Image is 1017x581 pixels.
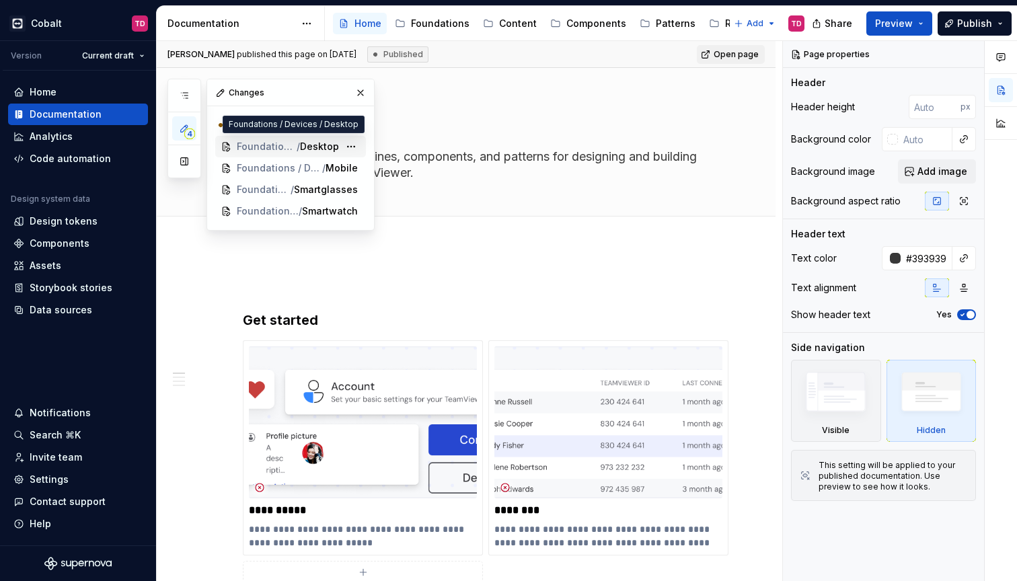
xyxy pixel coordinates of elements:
a: Home [8,81,148,103]
button: Ready for review (4) [215,114,366,136]
div: This setting will be applied to your published documentation. Use preview to see how it looks. [819,460,967,492]
div: Background color [791,132,871,146]
div: Contact support [30,495,106,508]
div: TD [791,18,802,29]
svg: Supernova Logo [44,557,112,570]
span: Open page [714,49,759,60]
span: Foundations / Devices [237,204,299,218]
textarea: Cobalt is a set of guidelines, components, and patterns for designing and building user interface... [240,146,719,184]
div: Content [499,17,537,30]
h3: Get started [243,311,722,330]
input: Auto [898,127,952,151]
div: Page tree [333,10,727,37]
button: Notifications [8,402,148,424]
div: Changes [207,79,374,106]
a: Code automation [8,148,148,169]
a: Storybook stories [8,277,148,299]
span: Foundations / Devices [237,161,322,175]
textarea: Home [240,111,719,143]
span: / [297,140,300,153]
div: Text alignment [791,281,856,295]
a: Design tokens [8,210,148,232]
button: Help [8,513,148,535]
div: Version [11,50,42,61]
div: Home [30,85,57,99]
button: Current draft [76,46,151,65]
div: Foundations / Devices / Desktop [223,116,365,133]
span: / [291,183,294,196]
div: Background aspect ratio [791,194,901,208]
span: Share [825,17,852,30]
div: Design system data [11,194,90,204]
a: Content [478,13,542,34]
span: Smartglasses [294,183,358,196]
div: Storybook stories [30,281,112,295]
button: Share [805,11,861,36]
div: Header [791,76,825,89]
img: e3886e02-c8c5-455d-9336-29756fd03ba2.png [9,15,26,32]
div: Visible [822,425,850,436]
div: TD [135,18,145,29]
div: Home [354,17,381,30]
div: Hidden [917,425,946,436]
button: Add image [898,159,976,184]
span: Publish [957,17,992,30]
button: Search ⌘K [8,424,148,446]
div: Search ⌘K [30,428,81,442]
div: Patterns [656,17,695,30]
span: Foundations / Devices [237,183,291,196]
div: Code automation [30,152,111,165]
a: Foundations [389,13,475,34]
a: Components [545,13,632,34]
div: Resources [725,17,775,30]
span: Preview [875,17,913,30]
span: Desktop [300,140,339,153]
input: Auto [901,246,952,270]
div: Show header text [791,308,870,321]
div: Header height [791,100,855,114]
button: CobaltTD [3,9,153,38]
div: Settings [30,473,69,486]
a: Components [8,233,148,254]
span: published this page on [DATE] [167,49,356,60]
div: Design tokens [30,215,98,228]
div: Notifications [30,406,91,420]
a: Home [333,13,387,34]
div: Analytics [30,130,73,143]
span: Foundations / Devices [237,140,297,153]
div: Text color [791,251,837,265]
span: Smartwatch [302,204,358,218]
a: Resources [704,13,780,34]
span: / [322,161,326,175]
button: Add [730,14,780,33]
a: Open page [697,45,765,64]
div: Components [30,237,89,250]
div: Documentation [30,108,102,121]
button: Contact support [8,491,148,512]
label: Yes [936,309,952,320]
a: Assets [8,255,148,276]
a: Patterns [634,13,701,34]
div: Published [367,46,428,63]
a: Foundations / Devices/Desktop [215,136,366,157]
a: Foundations / Devices/Smartglasses [215,179,366,200]
p: px [961,102,971,112]
a: Foundations / Devices/Mobile [215,157,366,179]
input: Auto [909,95,961,119]
span: [PERSON_NAME] [167,49,235,59]
div: Hidden [887,360,977,442]
span: Mobile [326,161,358,175]
span: / [299,204,302,218]
div: Background image [791,165,875,178]
div: Assets [30,259,61,272]
div: Visible [791,360,881,442]
a: Documentation [8,104,148,125]
div: Components [566,17,626,30]
div: Help [30,517,51,531]
img: e520caed-615b-4f15-9629-3e003b716dda.png [494,346,722,498]
a: Data sources [8,299,148,321]
button: Publish [938,11,1012,36]
span: Current draft [82,50,134,61]
span: Add image [917,165,967,178]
